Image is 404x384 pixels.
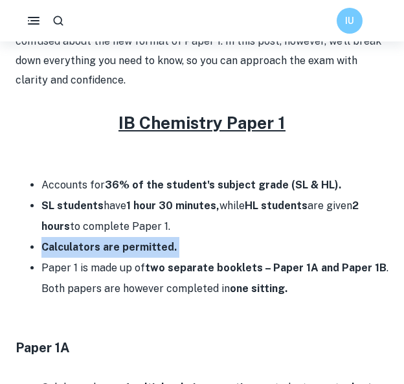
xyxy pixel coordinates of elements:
li: have while are given to complete Paper 1. [41,196,388,237]
li: Accounts for [41,175,388,196]
p: The change in the IB Chemistry syllabus (2025) may leave many students confused about the new for... [16,12,388,91]
u: IB Chemistry Paper 1 [118,113,286,133]
strong: SL students [41,199,104,212]
strong: two separate booklets – Paper 1A and Paper 1B [145,262,387,274]
strong: 2 hours [41,199,359,232]
strong: Calculators are permitted. [41,241,177,253]
h6: IU [342,14,357,28]
strong: one sitting. [230,282,287,295]
strong: HL students [245,199,308,212]
h3: Paper 1A [16,338,388,357]
strong: 1 hour 30 minutes, [126,199,219,212]
strong: 36% of the student's subject grade (SL & HL). [105,179,341,191]
button: IU [337,8,363,34]
li: Paper 1 is made up of . Both papers are however completed in [41,258,388,299]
